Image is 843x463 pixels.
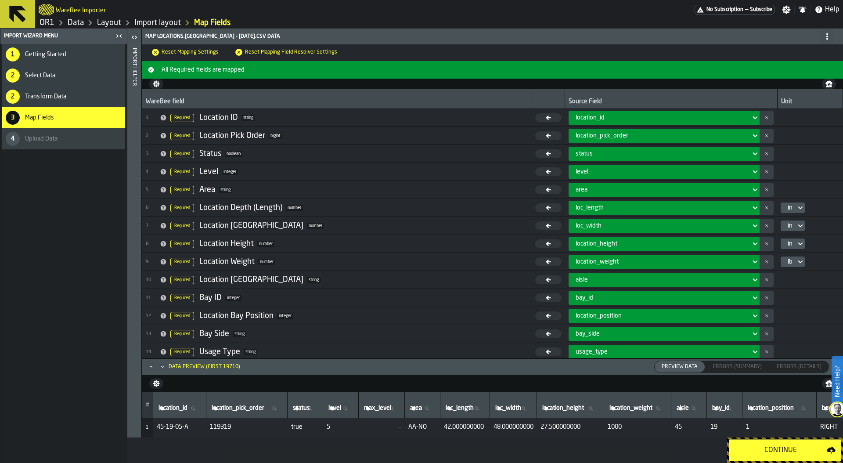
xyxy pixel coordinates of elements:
[655,361,705,373] div: thumb
[569,201,760,215] div: DropdownMenuValue-loc_length
[576,348,747,355] div: DropdownMenuValue-usage_type
[576,312,622,319] span: location_position
[576,150,593,157] span: status
[146,277,156,283] span: 10
[576,186,587,193] span: area
[6,47,20,61] div: 1
[362,423,401,430] span: —
[569,309,760,323] div: DropdownMenuValue-location_position
[760,327,774,341] button: button-
[170,222,194,230] span: Required
[199,131,265,141] div: Location Pick Order
[569,219,760,233] div: DropdownMenuValue-loc_width
[146,133,156,139] span: 2
[142,61,843,79] button: button-
[576,240,747,247] div: DropdownMenuValue-location_height
[710,423,739,430] span: 19
[199,293,222,303] div: Bay ID
[146,259,156,265] span: 9
[760,201,774,215] button: button-
[199,203,282,213] div: Location Depth (Length)
[146,349,156,355] span: 14
[745,7,748,13] span: —
[569,129,760,143] div: DropdownMenuValue-location_pick_order
[199,113,238,123] div: Location ID
[291,403,319,414] input: label
[146,313,156,319] span: 12
[68,18,84,28] a: link-to-/wh/i/02d92962-0f11-4133-9763-7cb092bceeef/data
[146,169,156,175] span: 4
[781,257,805,267] div: DropdownMenuValue-lb
[760,111,774,125] button: button-
[97,18,121,28] a: link-to-/wh/i/02d92962-0f11-4133-9763-7cb092bceeef/designer
[131,46,137,435] div: Import Helper
[677,405,689,412] span: label
[25,135,58,142] span: Upload Data
[576,132,628,139] span: location_pick_order
[258,259,275,265] span: number
[146,115,156,121] span: 1
[146,331,156,337] span: 13
[146,425,148,430] span: 1
[222,169,238,175] span: integer
[795,5,811,14] label: button-toggle-Notifications
[540,403,600,414] input: label
[408,423,437,430] span: AA-NO
[146,295,156,301] span: 11
[199,257,255,267] div: Location Weight
[495,405,521,412] span: label
[760,291,774,305] button: button-
[2,86,125,107] li: menu Transform Data
[408,403,436,414] input: label
[576,348,608,355] span: usage_type
[269,133,282,139] span: bigint
[494,403,533,414] input: label
[212,405,264,412] span: label
[210,423,284,430] span: 119319
[6,90,20,104] div: 2
[170,276,194,284] span: Required
[760,165,774,179] button: button-
[576,312,747,319] div: DropdownMenuValue-location_position
[569,165,760,179] div: DropdownMenuValue-level
[199,329,229,339] div: Bay Side
[25,93,66,100] span: Transform Data
[444,423,486,430] span: 42.000000000
[746,423,813,430] span: 1
[746,403,813,414] input: label
[576,294,747,301] div: DropdownMenuValue-bay_id
[781,203,805,213] div: DropdownMenuValue-in
[170,204,194,212] span: Required
[569,237,760,251] div: DropdownMenuValue-location_height
[2,44,125,65] li: menu Getting Started
[199,347,240,357] div: Usage Type
[788,240,793,247] div: DropdownMenuValue-in
[658,363,701,371] span: Preview Data
[811,4,843,15] label: button-toggle-Help
[194,18,231,28] a: link-to-/wh/i/02d92962-0f11-4133-9763-7cb092bceeef/import/layout/4c5fe352-f7e9-4fb1-9b41-35b0fca2...
[576,294,593,301] span: bay_id
[576,204,747,211] div: DropdownMenuValue-loc_length
[760,147,774,161] button: button-
[695,5,775,14] div: Menu Subscription
[233,48,337,57] span: Reset Mapping Field Resolver Settings
[569,98,773,107] div: Source Field
[169,364,240,370] div: Data Preview (first 19710)
[2,107,125,128] li: menu Map Fields
[760,273,774,287] button: button-
[146,223,156,229] span: 7
[542,405,584,412] span: label
[569,273,760,287] div: DropdownMenuValue-aisle
[170,240,194,248] span: Required
[170,294,194,302] span: Required
[199,167,218,177] div: Level
[170,312,194,320] span: Required
[695,5,775,14] a: link-to-/wh/i/02d92962-0f11-4133-9763-7cb092bceeef/pricing/
[146,151,156,157] span: 3
[170,114,194,122] span: Required
[706,7,743,13] span: No Subscription
[494,423,533,430] span: 48.000000000
[576,168,588,175] span: level
[769,361,829,373] label: button-switch-multi-Errors (Details)
[157,362,168,371] button: Minimize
